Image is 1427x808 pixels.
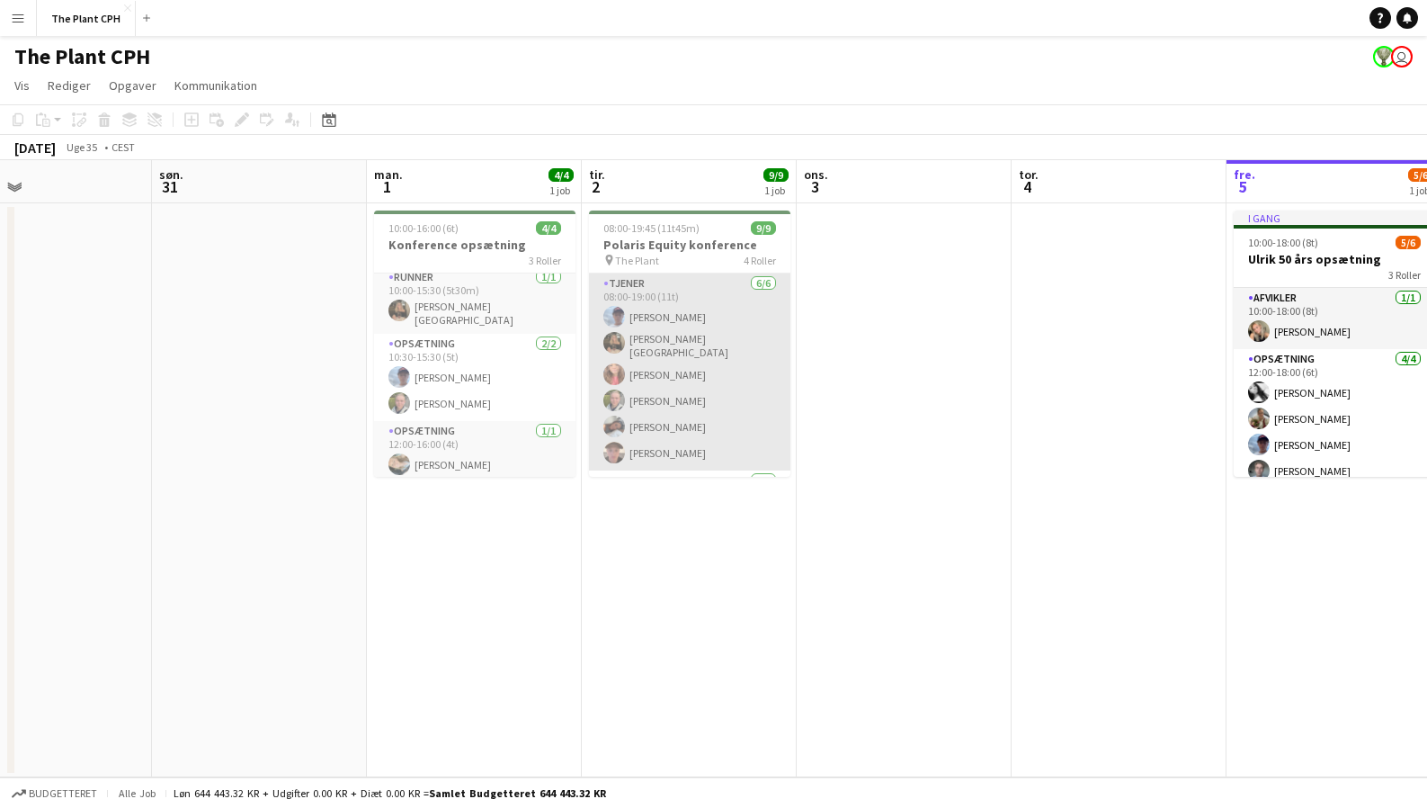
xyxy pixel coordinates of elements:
span: 4 [1016,176,1039,197]
h3: Konference opsætning [374,237,575,253]
span: Vis [14,77,30,94]
span: 5 [1231,176,1255,197]
span: søn. [159,166,183,183]
app-card-role: Afvikler1/1 [589,471,790,532]
span: 5/6 [1396,236,1421,249]
a: Opgaver [102,74,164,97]
span: 1 [371,176,403,197]
div: 1 job [549,184,573,197]
span: fre. [1234,166,1255,183]
div: Løn 644 443.32 KR + Udgifter 0.00 KR + Diæt 0.00 KR = [174,786,606,800]
app-card-role: Opsætning1/112:00-16:00 (4t)[PERSON_NAME] [374,421,575,482]
a: Kommunikation [167,74,264,97]
app-card-role: Opsætning2/210:30-15:30 (5t)[PERSON_NAME][PERSON_NAME] [374,334,575,421]
span: tor. [1019,166,1039,183]
app-user-avatar: Nanna Rørhøj [1373,46,1395,67]
span: Kommunikation [174,77,257,94]
span: 4 Roller [744,254,776,267]
span: Samlet budgetteret 644 443.32 KR [429,786,606,800]
span: 3 Roller [529,254,561,267]
h1: The Plant CPH [14,43,150,70]
app-job-card: 10:00-16:00 (6t)4/4Konference opsætning3 RollerRunner1/110:00-15:30 (5t30m)[PERSON_NAME][GEOGRAPH... [374,211,575,477]
h3: Polaris Equity konference [589,237,790,253]
span: 9/9 [751,221,776,235]
span: Budgetteret [29,787,97,800]
span: Rediger [48,77,91,94]
span: Uge 35 [59,140,104,154]
app-card-role: Tjener6/608:00-19:00 (11t)[PERSON_NAME][PERSON_NAME][GEOGRAPHIC_DATA][PERSON_NAME][PERSON_NAME][P... [589,274,790,471]
button: The Plant CPH [37,1,136,36]
span: 31 [156,176,183,197]
span: ons. [804,166,828,183]
app-job-card: 08:00-19:45 (11t45m)9/9Polaris Equity konference The Plant4 RollerTjener6/608:00-19:00 (11t)[PERS... [589,211,790,477]
span: 9/9 [763,168,789,182]
span: The Plant [615,254,659,267]
span: 2 [586,176,605,197]
div: CEST [111,140,135,154]
span: 10:00-16:00 (6t) [388,221,459,235]
div: [DATE] [14,139,56,157]
span: 3 Roller [1388,268,1421,282]
span: 4/4 [549,168,574,182]
button: Budgetteret [9,784,100,804]
a: Rediger [40,74,98,97]
span: man. [374,166,403,183]
span: tir. [589,166,605,183]
span: Opgaver [109,77,156,94]
a: Vis [7,74,37,97]
span: 10:00-18:00 (8t) [1248,236,1318,249]
span: Alle job [115,786,158,800]
span: 3 [801,176,828,197]
span: 08:00-19:45 (11t45m) [603,221,700,235]
div: 1 job [764,184,788,197]
app-user-avatar: Magnus Pedersen [1391,46,1413,67]
app-card-role: Runner1/110:00-15:30 (5t30m)[PERSON_NAME][GEOGRAPHIC_DATA] [374,267,575,334]
span: 4/4 [536,221,561,235]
